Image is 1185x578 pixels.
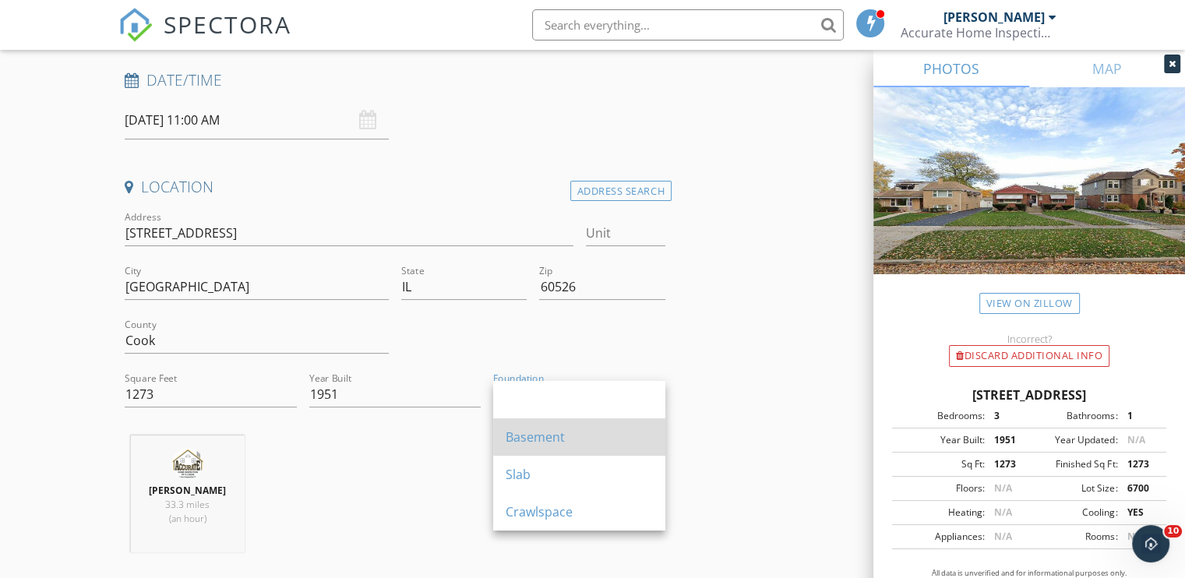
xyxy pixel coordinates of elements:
[118,21,291,54] a: SPECTORA
[1029,481,1117,495] div: Lot Size:
[506,465,653,484] div: Slab
[125,70,665,90] h4: Date/Time
[1029,457,1117,471] div: Finished Sq Ft:
[1164,525,1182,537] span: 10
[1029,409,1117,423] div: Bathrooms:
[125,177,665,197] h4: Location
[172,448,203,479] img: e55a6119cd60f793fb938d8504005e17.png
[532,9,844,41] input: Search everything...
[118,8,153,42] img: The Best Home Inspection Software - Spectora
[994,481,1012,495] span: N/A
[1132,525,1169,562] iframe: Intercom live chat
[1127,530,1144,543] span: N/A
[897,530,985,544] div: Appliances:
[873,50,1029,87] a: PHOTOS
[1117,457,1162,471] div: 1273
[1029,530,1117,544] div: Rooms:
[897,433,985,447] div: Year Built:
[1029,50,1185,87] a: MAP
[943,9,1045,25] div: [PERSON_NAME]
[164,8,291,41] span: SPECTORA
[897,506,985,520] div: Heating:
[1117,506,1162,520] div: YES
[506,428,653,446] div: Basement
[994,506,1012,519] span: N/A
[1117,409,1162,423] div: 1
[873,333,1185,345] div: Incorrect?
[165,498,210,511] span: 33.3 miles
[873,87,1185,312] img: streetview
[149,484,226,497] strong: [PERSON_NAME]
[994,530,1012,543] span: N/A
[985,433,1029,447] div: 1951
[979,293,1080,314] a: View on Zillow
[570,181,672,202] div: Address Search
[897,409,985,423] div: Bedrooms:
[169,512,206,525] span: (an hour)
[985,457,1029,471] div: 1273
[897,481,985,495] div: Floors:
[1029,506,1117,520] div: Cooling:
[125,101,389,139] input: Select date
[949,345,1109,367] div: Discard Additional info
[1117,481,1162,495] div: 6700
[1029,433,1117,447] div: Year Updated:
[901,25,1056,41] div: Accurate Home Inspection of Illinois
[892,386,1166,404] div: [STREET_ADDRESS]
[897,457,985,471] div: Sq Ft:
[985,409,1029,423] div: 3
[506,502,653,521] div: Crawlspace
[1127,433,1144,446] span: N/A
